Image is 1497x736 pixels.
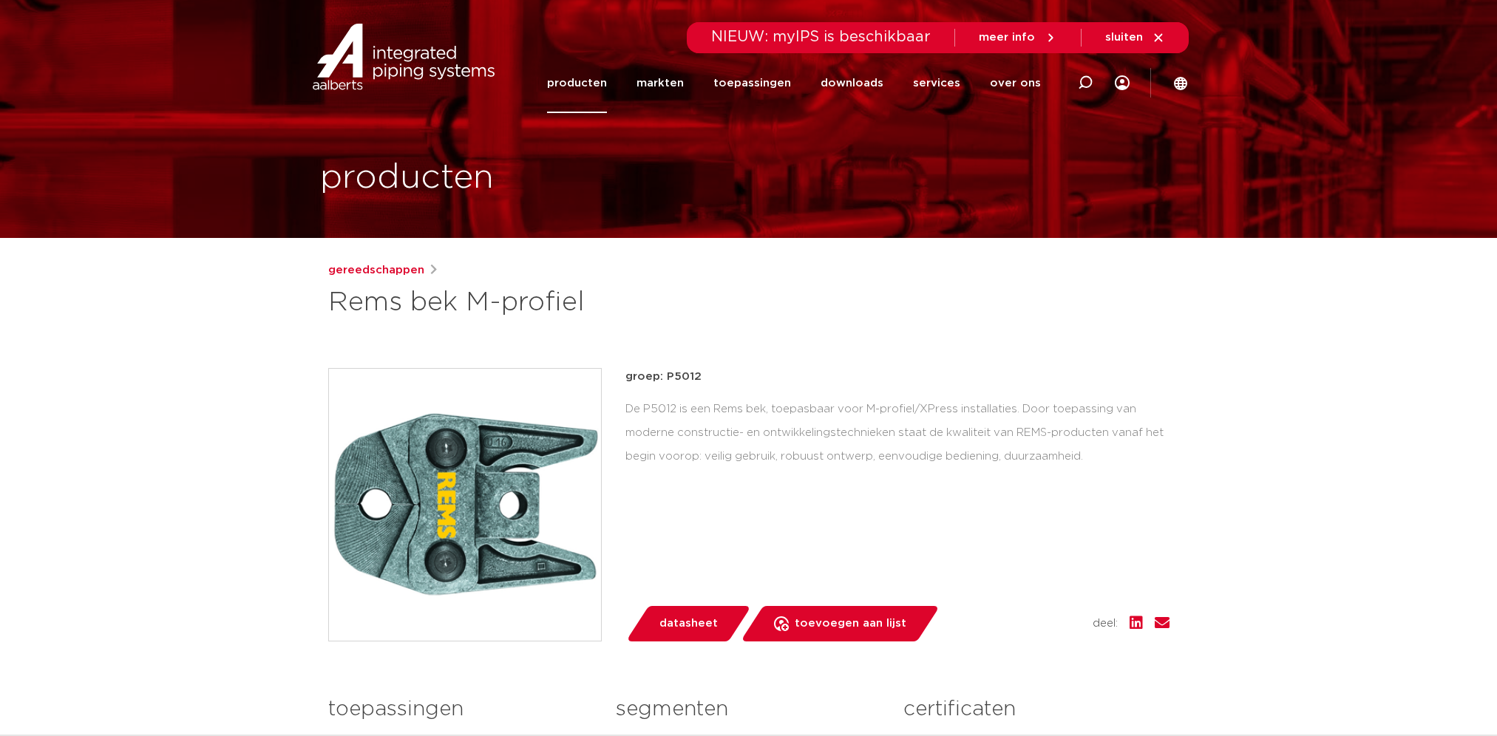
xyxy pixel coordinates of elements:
[616,695,881,724] h3: segmenten
[547,53,607,113] a: producten
[979,31,1057,44] a: meer info
[329,369,601,641] img: Product Image for Rems bek M-profiel
[1093,615,1118,633] span: deel:
[547,53,1041,113] nav: Menu
[328,695,594,724] h3: toepassingen
[637,53,684,113] a: markten
[713,53,791,113] a: toepassingen
[979,32,1035,43] span: meer info
[625,398,1170,468] div: De P5012 is een Rems bek, toepasbaar voor M-profiel/XPress installaties. Door toepassing van mode...
[821,53,883,113] a: downloads
[625,368,1170,386] p: groep: P5012
[903,695,1169,724] h3: certificaten
[328,285,883,321] h1: Rems bek M-profiel
[625,606,751,641] a: datasheet
[320,154,494,202] h1: producten
[913,53,960,113] a: services
[1115,53,1130,113] div: my IPS
[659,612,718,636] span: datasheet
[990,53,1041,113] a: over ons
[328,262,424,279] a: gereedschappen
[1105,31,1165,44] a: sluiten
[1105,32,1143,43] span: sluiten
[711,30,931,44] span: NIEUW: myIPS is beschikbaar
[795,612,906,636] span: toevoegen aan lijst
